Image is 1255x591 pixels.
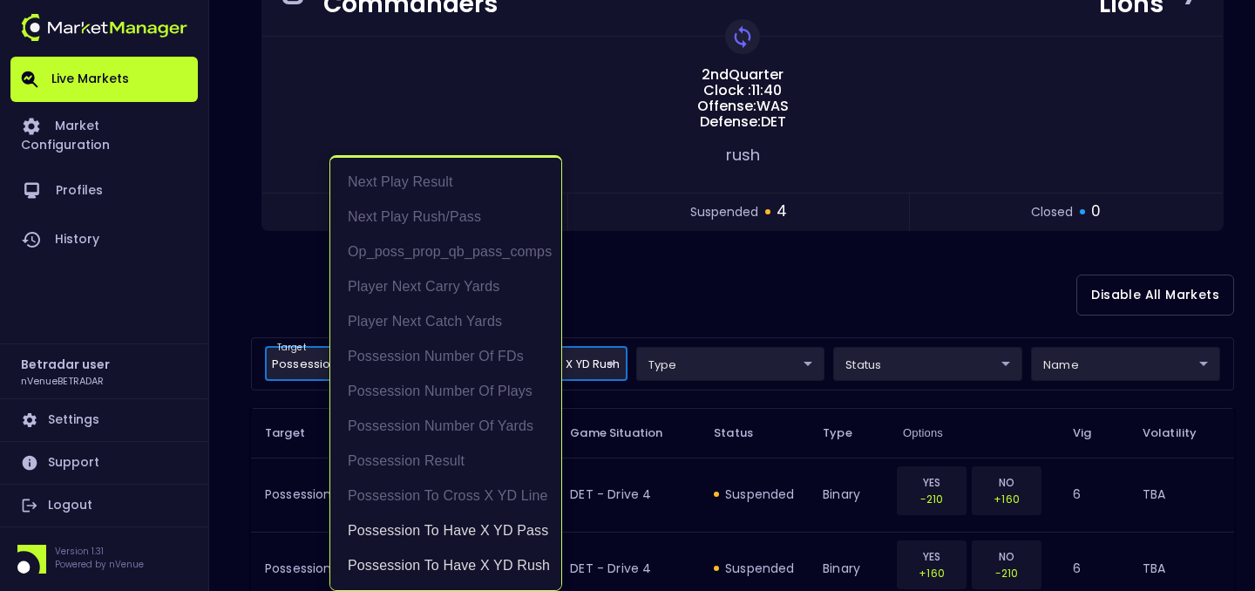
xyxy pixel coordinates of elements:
li: Player Next Carry Yards [330,269,561,304]
li: Possession Number of Plays [330,374,561,409]
li: Possession Number of Yards [330,409,561,444]
li: op_poss_prop_qb_pass_comps [330,234,561,269]
li: Possession Result [330,444,561,479]
li: Possession to Cross X YD Line [330,479,561,513]
li: Player Next Catch Yards [330,304,561,339]
li: Possession to Have X YD Rush [330,548,561,583]
li: Next Play Result [330,165,561,200]
li: Next Play Rush/Pass [330,200,561,234]
li: Possession Number of FDs [330,339,561,374]
li: Possession to Have X YD Pass [330,513,561,548]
